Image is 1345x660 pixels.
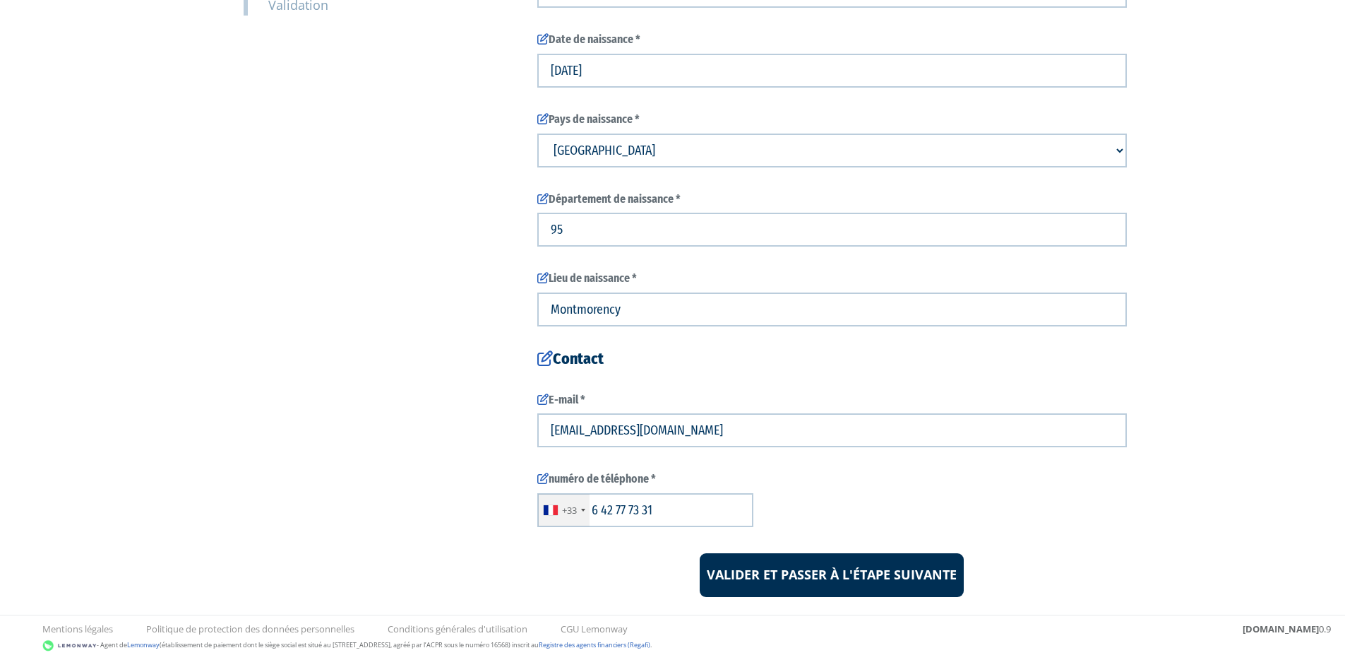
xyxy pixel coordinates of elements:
input: Valider et passer à l'étape suivante [700,553,964,597]
strong: [DOMAIN_NAME] [1243,623,1319,635]
img: logo-lemonway.png [42,639,97,653]
a: Lemonway [127,640,160,649]
label: numéro de téléphone * [537,471,1127,488]
a: CGU Lemonway [561,623,628,636]
h4: Contact [537,350,1127,367]
label: Date de naissance * [537,32,1127,48]
label: Lieu de naissance * [537,271,1127,287]
div: - Agent de (établissement de paiement dont le siège social est situé au [STREET_ADDRESS], agréé p... [14,639,1331,653]
a: Mentions légales [42,623,113,636]
div: France: +33 [538,494,590,526]
label: Pays de naissance * [537,112,1127,128]
div: 0.9 [1243,623,1331,636]
a: Politique de protection des données personnelles [146,623,354,636]
label: E-mail * [537,392,1127,408]
div: +33 [562,504,577,517]
label: Département de naissance * [537,191,1127,208]
a: Conditions générales d'utilisation [388,623,527,636]
a: Registre des agents financiers (Regafi) [539,640,650,649]
input: 6 12 34 56 78 [537,493,753,527]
